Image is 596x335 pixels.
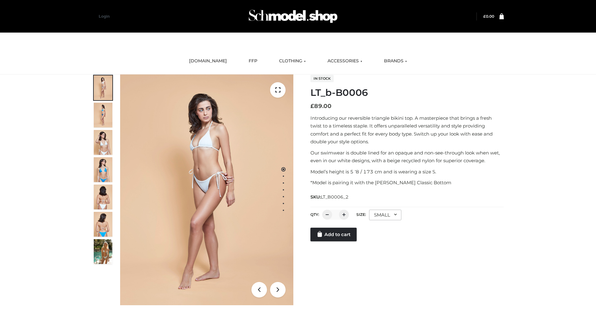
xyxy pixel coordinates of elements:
[94,130,112,155] img: ArielClassicBikiniTop_CloudNine_AzureSky_OW114ECO_3-scaled.jpg
[184,54,232,68] a: [DOMAIN_NAME]
[310,149,504,165] p: Our swimwear is double lined for an opaque and non-see-through look when wet, even in our white d...
[310,75,334,82] span: In stock
[94,239,112,264] img: Arieltop_CloudNine_AzureSky2.jpg
[310,114,504,146] p: Introducing our reversible triangle bikini top. A masterpiece that brings a fresh twist to a time...
[483,14,494,19] a: £0.00
[379,54,412,68] a: BRANDS
[483,14,486,19] span: £
[356,212,366,217] label: Size:
[94,185,112,209] img: ArielClassicBikiniTop_CloudNine_AzureSky_OW114ECO_7-scaled.jpg
[274,54,310,68] a: CLOTHING
[94,212,112,237] img: ArielClassicBikiniTop_CloudNine_AzureSky_OW114ECO_8-scaled.jpg
[310,87,504,98] h1: LT_b-B0006
[246,4,340,29] img: Schmodel Admin 964
[310,193,349,201] span: SKU:
[369,210,401,220] div: SMALL
[310,168,504,176] p: Model’s height is 5 ‘8 / 173 cm and is wearing a size S.
[323,54,367,68] a: ACCESSORIES
[310,103,332,109] bdi: 89.00
[321,194,349,200] span: LT_B0006_2
[310,103,314,109] span: £
[94,157,112,182] img: ArielClassicBikiniTop_CloudNine_AzureSky_OW114ECO_4-scaled.jpg
[94,103,112,127] img: ArielClassicBikiniTop_CloudNine_AzureSky_OW114ECO_2-scaled.jpg
[483,14,494,19] bdi: 0.00
[244,54,262,68] a: FFP
[99,14,110,19] a: Login
[310,212,319,217] label: QTY:
[310,228,357,241] a: Add to cart
[94,75,112,100] img: ArielClassicBikiniTop_CloudNine_AzureSky_OW114ECO_1-scaled.jpg
[310,179,504,187] p: *Model is pairing it with the [PERSON_NAME] Classic Bottom
[120,74,293,305] img: LT_b-B0006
